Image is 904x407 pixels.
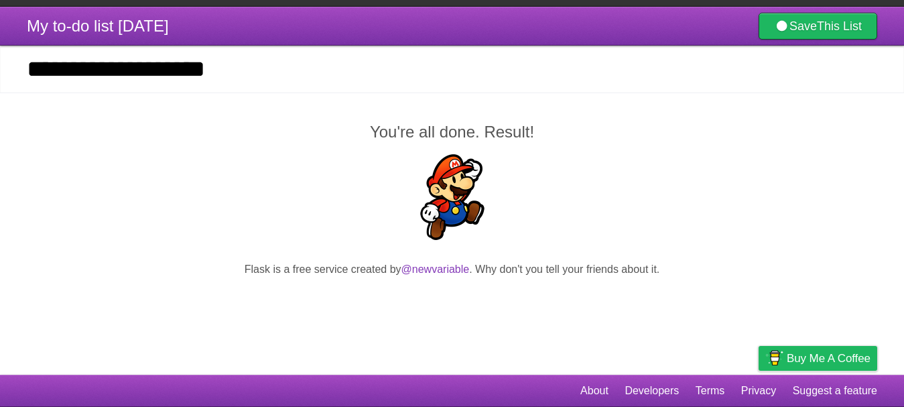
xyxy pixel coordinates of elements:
a: Terms [696,378,725,404]
a: Developers [625,378,679,404]
a: Buy me a coffee [759,346,877,371]
iframe: X Post Button [428,294,476,313]
a: About [580,378,608,404]
a: SaveThis List [759,13,877,40]
b: This List [817,19,862,33]
img: Super Mario [409,154,495,240]
h2: You're all done. Result! [27,120,877,144]
p: Flask is a free service created by . Why don't you tell your friends about it. [27,261,877,278]
a: @newvariable [401,264,470,275]
span: My to-do list [DATE] [27,17,169,35]
span: Buy me a coffee [787,347,870,370]
a: Suggest a feature [793,378,877,404]
a: Privacy [741,378,776,404]
img: Buy me a coffee [765,347,783,369]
